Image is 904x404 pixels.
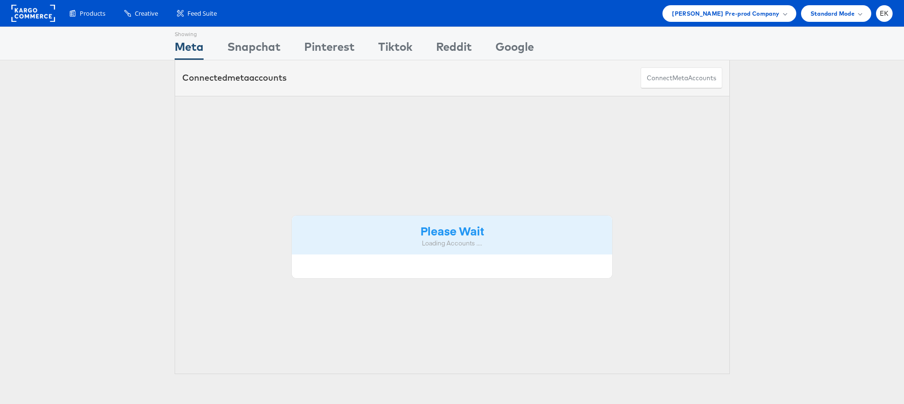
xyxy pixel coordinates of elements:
button: ConnectmetaAccounts [641,67,722,89]
span: meta [672,74,688,83]
span: Standard Mode [811,9,855,19]
strong: Please Wait [420,223,484,238]
div: Tiktok [378,38,412,60]
span: Feed Suite [187,9,217,18]
span: meta [227,72,249,83]
div: Loading Accounts .... [299,239,606,248]
div: Reddit [436,38,472,60]
div: Connected accounts [182,72,287,84]
span: [PERSON_NAME] Pre-prod Company [672,9,779,19]
div: Snapchat [227,38,280,60]
div: Pinterest [304,38,354,60]
div: Google [495,38,534,60]
div: Meta [175,38,204,60]
span: Products [80,9,105,18]
span: EK [880,10,889,17]
div: Showing [175,27,204,38]
span: Creative [135,9,158,18]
